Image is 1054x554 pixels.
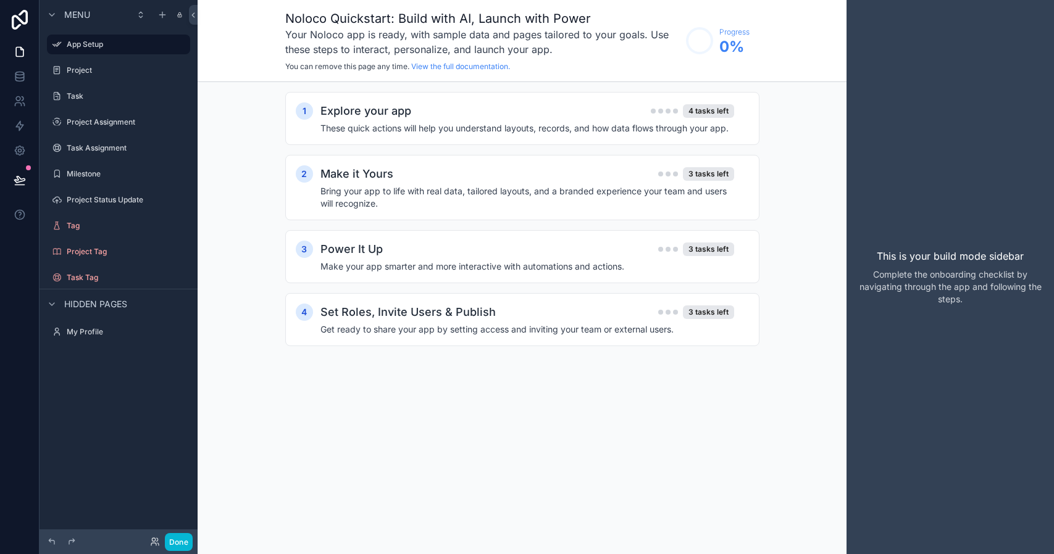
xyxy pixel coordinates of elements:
a: Milestone [47,164,190,184]
label: Project Assignment [67,117,188,127]
label: Milestone [67,169,188,179]
a: Task Tag [47,268,190,287]
p: This is your build mode sidebar [877,249,1024,263]
a: Tag [47,216,190,236]
a: Project [47,60,190,80]
button: Done [165,533,193,551]
span: Progress [719,27,750,37]
span: Menu [64,9,90,21]
label: My Profile [67,327,188,337]
label: App Setup [67,39,183,49]
a: App Setup [47,35,190,54]
a: Project Tag [47,242,190,262]
a: Task Assignment [47,138,190,158]
span: Hidden pages [64,298,127,310]
label: Project Status Update [67,195,188,205]
label: Project [67,65,188,75]
label: Task [67,91,188,101]
a: Project Assignment [47,112,190,132]
a: Project Status Update [47,190,190,210]
p: Complete the onboarding checklist by navigating through the app and following the steps. [856,268,1044,305]
h3: Your Noloco app is ready, with sample data and pages tailored to your goals. Use these steps to i... [285,27,680,57]
h1: Noloco Quickstart: Build with AI, Launch with Power [285,10,680,27]
label: Project Tag [67,247,188,257]
label: Task Tag [67,273,188,283]
span: 0 % [719,37,750,57]
a: View the full documentation. [411,62,510,71]
a: My Profile [47,322,190,342]
label: Task Assignment [67,143,188,153]
label: Tag [67,221,188,231]
span: You can remove this page any time. [285,62,409,71]
a: Task [47,86,190,106]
